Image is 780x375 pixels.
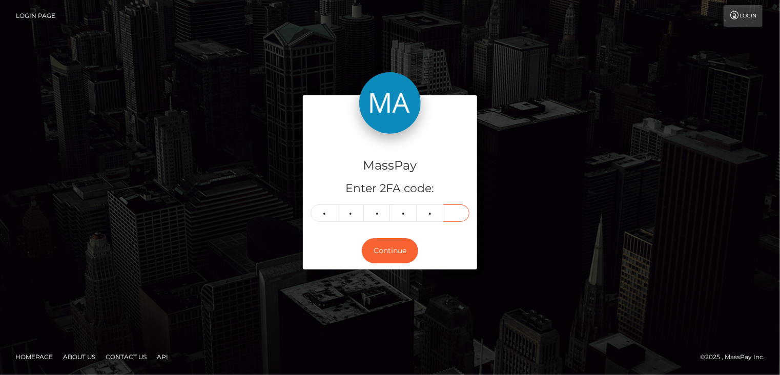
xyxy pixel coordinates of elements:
a: Login Page [16,5,55,27]
a: About Us [59,349,99,365]
a: API [153,349,172,365]
a: Login [724,5,763,27]
h4: MassPay [311,157,469,175]
img: MassPay [359,72,421,134]
button: Continue [362,238,418,263]
a: Contact Us [101,349,151,365]
h5: Enter 2FA code: [311,181,469,197]
a: Homepage [11,349,57,365]
div: © 2025 , MassPay Inc. [700,351,772,363]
